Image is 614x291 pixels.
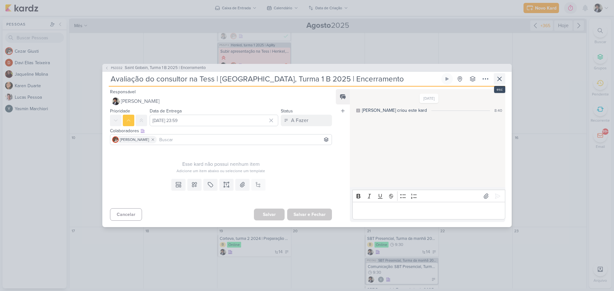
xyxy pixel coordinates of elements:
label: Status [281,108,293,114]
label: Data de Entrega [150,108,182,114]
div: Editor editing area: main [352,202,505,219]
span: [PERSON_NAME] [120,137,149,142]
div: Esse kard não possui nenhum item [110,160,332,168]
button: [PERSON_NAME] [110,96,332,107]
div: Ligar relógio [445,76,450,81]
label: Prioridade [110,108,130,114]
button: Cancelar [110,208,142,221]
div: [PERSON_NAME] criou este kard [362,107,427,114]
div: esc [494,86,505,93]
div: Editor toolbar [352,190,505,202]
button: PS3332 Saint Gobain, Turma 1 B 2025 | Encerramento [105,65,206,71]
button: A Fazer [281,115,332,126]
label: Responsável [110,89,136,95]
img: Pedro Luahn Simões [112,97,120,105]
div: Adicione um item abaixo ou selecione um template [110,168,332,174]
span: PS3332 [110,65,123,70]
div: Colaboradores [110,127,332,134]
input: Buscar [158,136,330,143]
img: Cezar Giusti [112,136,119,143]
input: Select a date [150,115,278,126]
div: 8:40 [494,108,502,113]
div: A Fazer [291,117,308,124]
span: [PERSON_NAME] [121,97,160,105]
span: Saint Gobain, Turma 1 B 2025 | Encerramento [125,65,206,71]
input: Kard Sem Título [109,73,440,85]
